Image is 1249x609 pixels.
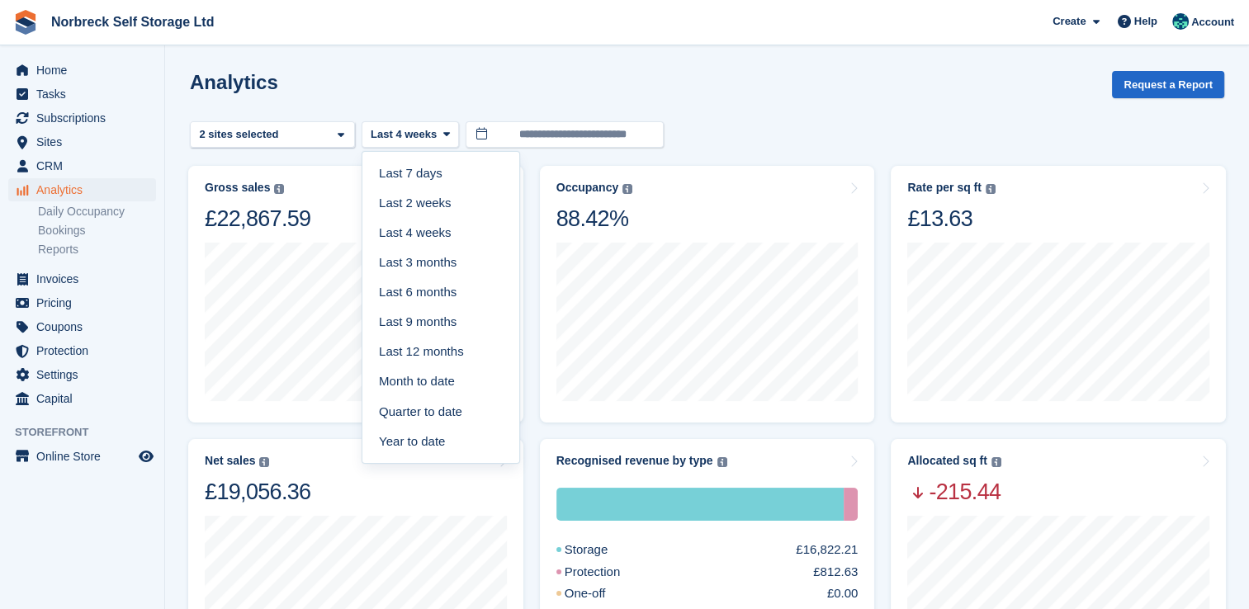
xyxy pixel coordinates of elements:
[36,339,135,362] span: Protection
[556,454,713,468] div: Recognised revenue by type
[205,478,310,506] div: £19,056.36
[8,291,156,314] a: menu
[190,71,278,93] h2: Analytics
[36,291,135,314] span: Pricing
[991,457,1001,467] img: icon-info-grey-7440780725fd019a000dd9b08b2336e03edf1995a4989e88bcd33f0948082b44.svg
[369,307,513,337] a: Last 9 months
[205,454,255,468] div: Net sales
[8,83,156,106] a: menu
[38,204,156,220] a: Daily Occupancy
[717,457,727,467] img: icon-info-grey-7440780725fd019a000dd9b08b2336e03edf1995a4989e88bcd33f0948082b44.svg
[369,427,513,456] a: Year to date
[8,178,156,201] a: menu
[36,154,135,177] span: CRM
[556,563,660,582] div: Protection
[369,158,513,188] a: Last 7 days
[369,188,513,218] a: Last 2 weeks
[8,339,156,362] a: menu
[369,397,513,427] a: Quarter to date
[36,387,135,410] span: Capital
[369,277,513,307] a: Last 6 months
[15,424,164,441] span: Storefront
[813,563,858,582] div: £812.63
[274,184,284,194] img: icon-info-grey-7440780725fd019a000dd9b08b2336e03edf1995a4989e88bcd33f0948082b44.svg
[205,181,270,195] div: Gross sales
[827,584,859,603] div: £0.00
[45,8,220,35] a: Norbreck Self Storage Ltd
[36,363,135,386] span: Settings
[369,338,513,367] a: Last 12 months
[36,267,135,290] span: Invoices
[36,445,135,468] span: Online Store
[907,454,986,468] div: Allocated sq ft
[8,130,156,153] a: menu
[8,387,156,410] a: menu
[556,205,632,233] div: 88.42%
[622,184,632,194] img: icon-info-grey-7440780725fd019a000dd9b08b2336e03edf1995a4989e88bcd33f0948082b44.svg
[196,126,285,143] div: 2 sites selected
[1191,14,1234,31] span: Account
[38,223,156,238] a: Bookings
[1053,13,1086,30] span: Create
[1112,71,1224,98] button: Request a Report
[8,59,156,82] a: menu
[369,248,513,277] a: Last 3 months
[36,59,135,82] span: Home
[36,178,135,201] span: Analytics
[556,488,844,521] div: Storage
[1172,13,1189,30] img: Sally King
[371,126,437,143] span: Last 4 weeks
[986,184,996,194] img: icon-info-grey-7440780725fd019a000dd9b08b2336e03edf1995a4989e88bcd33f0948082b44.svg
[556,181,618,195] div: Occupancy
[556,584,646,603] div: One-off
[36,83,135,106] span: Tasks
[8,363,156,386] a: menu
[205,205,310,233] div: £22,867.59
[36,106,135,130] span: Subscriptions
[1134,13,1157,30] span: Help
[136,446,156,466] a: Preview store
[13,10,38,35] img: stora-icon-8386f47178a22dfd0bd8f6a31ec36ba5ce8667c1dd55bd0f319d3a0aa187defe.svg
[907,478,1001,506] span: -215.44
[36,315,135,338] span: Coupons
[907,205,995,233] div: £13.63
[8,445,156,468] a: menu
[369,218,513,248] a: Last 4 weeks
[556,541,648,559] div: Storage
[8,267,156,290] a: menu
[844,488,858,521] div: Protection
[907,181,981,195] div: Rate per sq ft
[796,541,858,559] div: £16,822.21
[36,130,135,153] span: Sites
[8,315,156,338] a: menu
[8,154,156,177] a: menu
[369,367,513,397] a: Month to date
[362,121,459,149] button: Last 4 weeks
[8,106,156,130] a: menu
[259,457,269,467] img: icon-info-grey-7440780725fd019a000dd9b08b2336e03edf1995a4989e88bcd33f0948082b44.svg
[38,242,156,257] a: Reports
